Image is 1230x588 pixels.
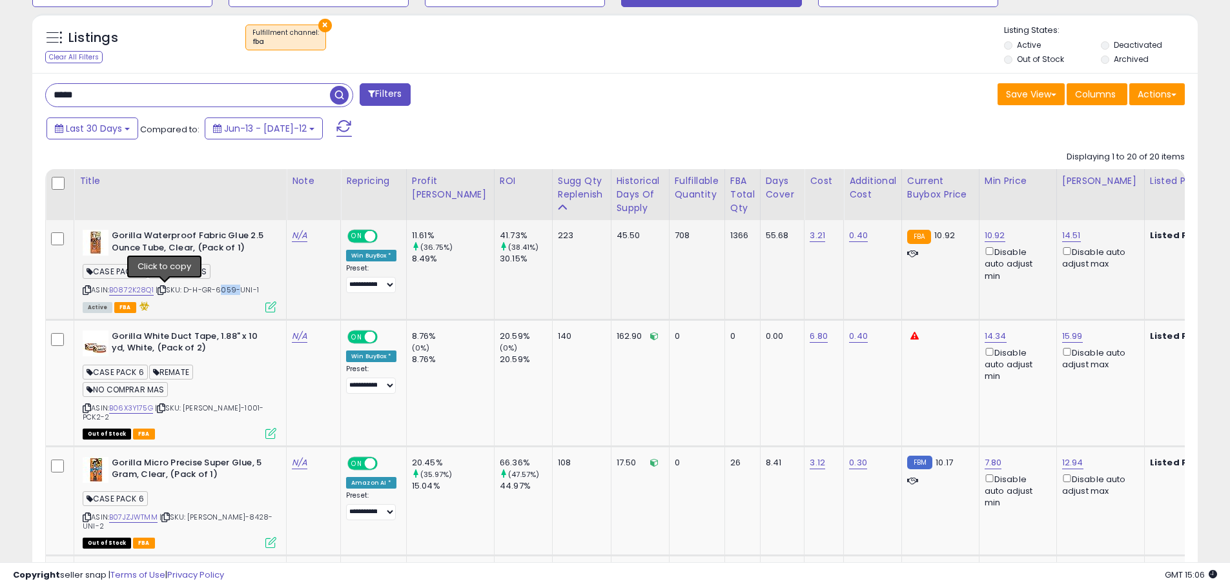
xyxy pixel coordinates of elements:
[412,330,494,342] div: 8.76%
[558,330,601,342] div: 140
[985,456,1002,469] a: 7.80
[907,456,932,469] small: FBM
[292,330,307,343] a: N/A
[83,491,148,506] span: CASE PACK 6
[985,472,1047,509] div: Disable auto adjust min
[318,19,332,32] button: ×
[1062,472,1134,497] div: Disable auto adjust max
[849,229,868,242] a: 0.40
[1004,25,1198,37] p: Listing States:
[112,457,269,484] b: Gorilla Micro Precise Super Glue, 5 Gram, Clear, (Pack of 1)
[252,28,319,47] span: Fulfillment channel :
[730,230,750,241] div: 1366
[1017,39,1041,50] label: Active
[79,174,281,188] div: Title
[156,285,259,295] span: | SKU: D-H-GR-6059-UNI-1
[1150,330,1209,342] b: Listed Price:
[346,365,396,394] div: Preset:
[985,245,1047,282] div: Disable auto adjust min
[346,264,396,293] div: Preset:
[675,230,715,241] div: 708
[360,83,410,106] button: Filters
[412,174,489,201] div: Profit [PERSON_NAME]
[1062,345,1134,370] div: Disable auto adjust max
[376,231,396,242] span: OFF
[849,330,868,343] a: 0.40
[83,264,147,279] span: CASE PACK 3
[558,457,601,469] div: 108
[500,174,547,188] div: ROI
[985,174,1051,188] div: Min Price
[907,174,974,201] div: Current Buybox Price
[810,174,838,188] div: Cost
[730,174,755,215] div: FBA Total Qty
[936,456,953,469] span: 10.17
[292,229,307,242] a: N/A
[985,345,1047,383] div: Disable auto adjust min
[500,457,552,469] div: 66.36%
[109,403,153,414] a: B06X3Y175G
[346,250,396,261] div: Win BuyBox *
[1165,569,1217,581] span: 2025-08-12 15:06 GMT
[224,122,307,135] span: Jun-13 - [DATE]-12
[376,458,396,469] span: OFF
[500,343,518,353] small: (0%)
[83,382,168,397] span: NO COMPRAR MAS
[810,330,828,343] a: 6.80
[349,331,365,342] span: ON
[13,569,60,581] strong: Copyright
[346,350,396,362] div: Win BuyBox *
[1150,456,1209,469] b: Listed Price:
[810,456,825,469] a: 3.12
[83,538,131,549] span: All listings that are currently out of stock and unavailable for purchase on Amazon
[149,264,211,279] span: DANGEROUS
[149,365,193,380] span: REMATE
[1062,174,1139,188] div: [PERSON_NAME]
[1062,245,1134,270] div: Disable auto adjust max
[617,457,659,469] div: 17.50
[83,429,131,440] span: All listings that are currently out of stock and unavailable for purchase on Amazon
[766,457,795,469] div: 8.41
[1114,54,1149,65] label: Archived
[292,456,307,469] a: N/A
[675,457,715,469] div: 0
[167,569,224,581] a: Privacy Policy
[1062,330,1083,343] a: 15.99
[346,477,396,489] div: Amazon AI *
[508,469,539,480] small: (47.57%)
[83,330,108,356] img: 51lXAICPVzL._SL40_.jpg
[998,83,1065,105] button: Save View
[136,301,150,310] i: hazardous material
[109,512,158,523] a: B07JZJWTMM
[1067,83,1127,105] button: Columns
[412,480,494,492] div: 15.04%
[500,330,552,342] div: 20.59%
[766,174,799,201] div: Days Cover
[558,230,601,241] div: 223
[766,330,795,342] div: 0.00
[500,253,552,265] div: 30.15%
[13,569,224,582] div: seller snap | |
[985,229,1005,242] a: 10.92
[83,365,148,380] span: CASE PACK 6
[810,229,825,242] a: 3.21
[675,174,719,201] div: Fulfillable Quantity
[1150,229,1209,241] b: Listed Price:
[112,230,269,257] b: Gorilla Waterproof Fabric Glue 2.5 Ounce Tube, Clear, (Pack of 1)
[412,253,494,265] div: 8.49%
[252,37,319,46] div: fba
[500,354,552,365] div: 20.59%
[83,512,272,531] span: | SKU: [PERSON_NAME]-8428-UNI-2
[346,491,396,520] div: Preset:
[349,458,365,469] span: ON
[412,457,494,469] div: 20.45%
[508,242,538,252] small: (38.41%)
[1062,456,1083,469] a: 12.94
[730,457,750,469] div: 26
[766,230,795,241] div: 55.68
[552,169,611,220] th: Please note that this number is a calculation based on your required days of coverage and your ve...
[133,538,155,549] span: FBA
[349,231,365,242] span: ON
[1017,54,1064,65] label: Out of Stock
[558,174,606,201] div: Sugg Qty Replenish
